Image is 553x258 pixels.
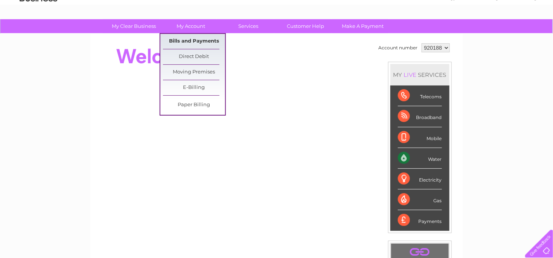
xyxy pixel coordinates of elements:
a: Direct Debit [163,49,225,64]
div: Payments [398,210,442,231]
div: Electricity [398,169,442,189]
td: Account number [377,41,420,54]
a: Paper Billing [163,98,225,113]
div: Mobile [398,127,442,148]
a: Bills and Payments [163,34,225,49]
div: Gas [398,189,442,210]
div: MY SERVICES [390,64,449,85]
a: Log out [528,32,546,38]
a: Contact [503,32,521,38]
a: Energy [439,32,456,38]
a: Customer Help [274,19,337,33]
div: Clear Business is a trading name of Verastar Limited (registered in [GEOGRAPHIC_DATA] No. 3667643... [99,4,455,37]
a: My Account [160,19,222,33]
div: LIVE [402,71,418,78]
div: Broadband [398,106,442,127]
a: Services [217,19,279,33]
a: Blog [487,32,498,38]
div: Water [398,148,442,169]
img: logo.png [19,20,58,43]
a: Telecoms [460,32,483,38]
a: Make A Payment [332,19,394,33]
a: E-Billing [163,80,225,95]
a: My Clear Business [103,19,165,33]
a: 0333 014 3131 [411,4,463,13]
a: Water [420,32,435,38]
a: Moving Premises [163,65,225,80]
div: Telecoms [398,85,442,106]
